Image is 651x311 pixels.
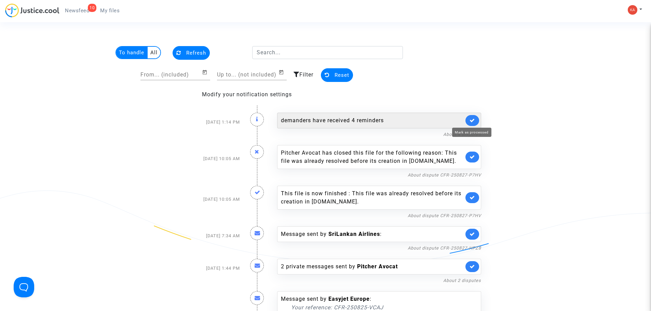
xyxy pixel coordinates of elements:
multi-toggle-item: To handle [116,47,148,58]
div: Pitcher Avocat has closed this file for the following reason: This file was already resolved befo... [281,149,464,165]
button: Open calendar [202,68,210,76]
img: jc-logo.svg [5,3,59,17]
span: Refresh [186,50,206,56]
div: Message sent by : [281,230,464,238]
div: 10 [88,4,96,12]
span: Newsfeed [65,8,89,14]
a: 10Newsfeed [59,5,95,16]
div: [DATE] 7:34 AM [165,220,245,252]
button: Reset [321,68,353,82]
button: Refresh [173,46,210,60]
div: [DATE] 1:44 PM [165,252,245,284]
a: About dispute CFR-250827-P7HV [408,172,481,178]
span: : CFR-250825-VCAJ [330,304,383,311]
multi-toggle-item: All [148,47,160,58]
a: About 4 disputes [443,132,481,137]
span: My files [100,8,120,14]
div: 2 private messages sent by [281,263,464,271]
input: Search... [252,46,403,59]
a: Modify your notification settings [202,91,292,98]
div: This file is now finished : This file was already resolved before its creation in [DOMAIN_NAME]. [281,189,464,206]
iframe: Help Scout Beacon - Open [14,277,34,297]
b: Pitcher Avocat [357,263,398,270]
button: Open calendar [279,68,287,76]
div: demanders have received 4 reminders [281,116,464,125]
div: [DATE] 1:14 PM [165,106,245,138]
div: [DATE] 10:05 AM [165,138,245,179]
span: Reset [335,72,349,78]
img: 5313a9924b78e7fbfe8fb7f85326e248 [628,5,637,15]
b: SriLankan Airlines [328,231,380,237]
a: About 2 disputes [443,278,481,283]
a: My files [95,5,125,16]
span: Filter [299,71,313,78]
b: Easyjet Europe [328,296,370,302]
div: [DATE] 10:05 AM [165,179,245,220]
a: About dispute CFR-250827-P7HV [408,213,481,218]
a: About dispute CFR-250827-HPZ8 [408,245,481,251]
